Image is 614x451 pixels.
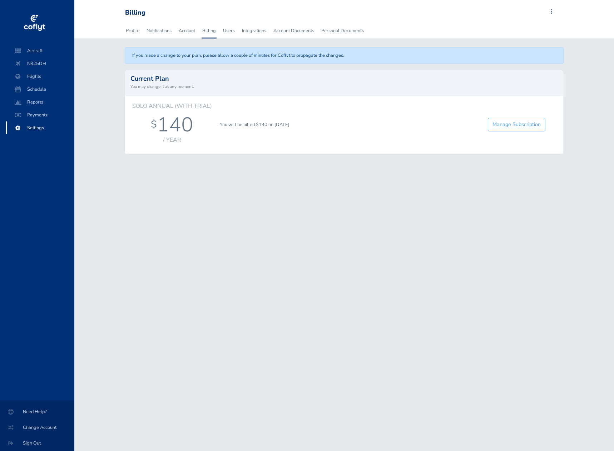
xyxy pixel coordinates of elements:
[13,109,67,121] span: Payments
[178,23,196,39] a: Account
[488,118,545,132] a: Manage Subscription
[13,121,67,134] span: Settings
[220,121,477,128] p: You will be billed $140 on [DATE]
[23,12,46,34] img: coflyt logo
[130,75,558,82] h2: Current Plan
[13,57,67,70] span: N825DH
[13,44,67,57] span: Aircraft
[132,137,212,144] div: / year
[9,405,66,418] span: Need Help?
[132,103,212,110] h6: Solo Annual (with Trial)
[321,23,365,39] a: Personal Documents
[151,119,157,131] div: $
[9,437,66,450] span: Sign Out
[222,23,236,39] a: Users
[157,113,193,137] div: 140
[125,9,145,17] div: Billing
[13,70,67,83] span: Flights
[9,421,66,434] span: Change Account
[130,83,558,90] small: You may change it at any moment.
[13,83,67,96] span: Schedule
[125,47,564,64] div: If you made a change to your plan, please allow a couple of minutes for Coflyt to propagate the c...
[146,23,172,39] a: Notifications
[273,23,315,39] a: Account Documents
[13,96,67,109] span: Reports
[202,23,217,39] a: Billing
[241,23,267,39] a: Integrations
[125,23,140,39] a: Profile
